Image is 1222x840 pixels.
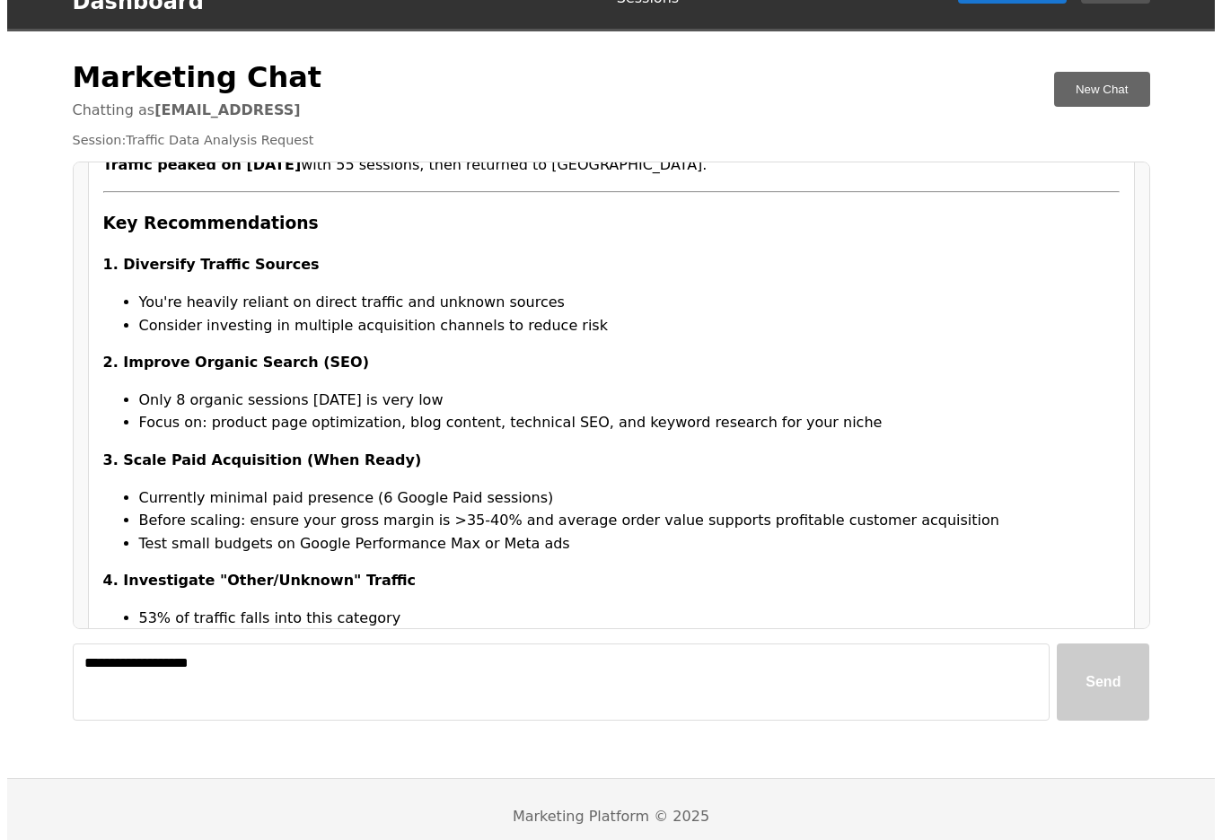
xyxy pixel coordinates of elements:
li: Test small budgets on Google Performance Max or Meta ads [139,532,1120,556]
li: 53% of traffic falls into this category [139,607,1120,630]
p: with 55 sessions, then returned to [GEOGRAPHIC_DATA]. [103,153,1120,177]
button: New Chat [1054,72,1150,107]
strong: [EMAIL_ADDRESS] [154,101,301,118]
strong: Key Recommendations [103,214,319,232]
li: You're heavily reliant on direct traffic and unknown sources [139,291,1120,314]
li: Before scaling: ensure your gross margin is >35-40% and average order value supports profitable c... [139,509,1120,532]
button: Send [1057,643,1149,721]
strong: 3. Scale Paid Acquisition (When Ready) [103,451,422,468]
li: Only 8 organic sessions [DATE] is very low [139,389,1120,412]
li: Currently minimal paid presence (6 Google Paid sessions) [139,486,1120,510]
strong: 2. Improve Organic Search (SEO) [103,354,369,371]
li: Consider investing in multiple acquisition channels to reduce risk [139,314,1120,337]
h2: Marketing Chat [73,60,322,94]
p: Chatting as [73,101,322,118]
strong: 1. Diversify Traffic Sources [103,256,320,273]
div: Session: Traffic Data Analysis Request [73,133,1150,147]
strong: Traffic peaked on [DATE] [103,156,302,173]
li: Focus on: product page optimization, blog content, technical SEO, and keyword research for your n... [139,411,1120,434]
p: Marketing Platform © 2025 [36,808,1186,825]
strong: 4. Investigate "Other/Unknown" Traffic [103,572,417,589]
